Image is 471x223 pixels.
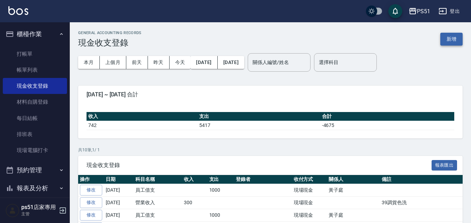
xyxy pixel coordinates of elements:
td: -4675 [320,121,454,130]
td: 黃子庭 [327,209,380,221]
a: 每日結帳 [3,110,67,126]
button: 上個月 [100,56,126,69]
a: 修改 [80,185,102,196]
h3: 現金收支登錄 [78,38,142,48]
a: 帳單列表 [3,62,67,78]
th: 支出 [197,112,320,121]
button: 昨天 [148,56,170,69]
td: 300 [182,197,208,209]
a: 新增 [440,35,463,42]
h5: ps51店家專用 [21,204,57,211]
button: 櫃檯作業 [3,25,67,43]
td: [DATE] [104,197,134,209]
button: save [388,4,402,18]
button: 報表及分析 [3,179,67,197]
h2: GENERAL ACCOUNTING RECORDS [78,31,142,35]
th: 收付方式 [292,175,327,184]
td: 營業收入 [134,197,182,209]
button: 預約管理 [3,161,67,179]
td: 黃子庭 [327,184,380,197]
button: 本月 [78,56,100,69]
td: [DATE] [104,184,134,197]
a: 修改 [80,197,102,208]
button: 客戶管理 [3,197,67,215]
div: PS51 [417,7,430,16]
a: 打帳單 [3,46,67,62]
button: 今天 [170,56,191,69]
td: 員工借支 [134,184,182,197]
button: [DATE] [218,56,244,69]
td: 員工借支 [134,209,182,221]
th: 合計 [320,112,454,121]
span: 現金收支登錄 [87,162,432,169]
th: 收入 [182,175,208,184]
th: 日期 [104,175,134,184]
img: Logo [8,6,28,15]
td: 現場現金 [292,209,327,221]
a: 報表匯出 [432,161,457,168]
img: Person [6,204,20,217]
button: 前天 [126,56,148,69]
button: [DATE] [190,56,217,69]
td: 現場現金 [292,184,327,197]
p: 主管 [21,211,57,217]
button: 登出 [436,5,463,18]
th: 登錄者 [234,175,292,184]
th: 操作 [78,175,104,184]
a: 排班表 [3,126,67,142]
a: 材料自購登錄 [3,94,67,110]
td: [DATE] [104,209,134,221]
td: 1000 [208,184,234,197]
a: 修改 [80,210,102,221]
td: 742 [87,121,197,130]
td: 1000 [208,209,234,221]
th: 支出 [208,175,234,184]
p: 共 10 筆, 1 / 1 [78,147,463,153]
th: 關係人 [327,175,380,184]
button: PS51 [406,4,433,18]
button: 報表匯出 [432,160,457,171]
th: 科目名稱 [134,175,182,184]
td: 現場現金 [292,197,327,209]
span: [DATE] ~ [DATE] 合計 [87,91,454,98]
th: 收入 [87,112,197,121]
td: 5417 [197,121,320,130]
a: 現場電腦打卡 [3,142,67,158]
a: 現金收支登錄 [3,78,67,94]
button: 新增 [440,33,463,46]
